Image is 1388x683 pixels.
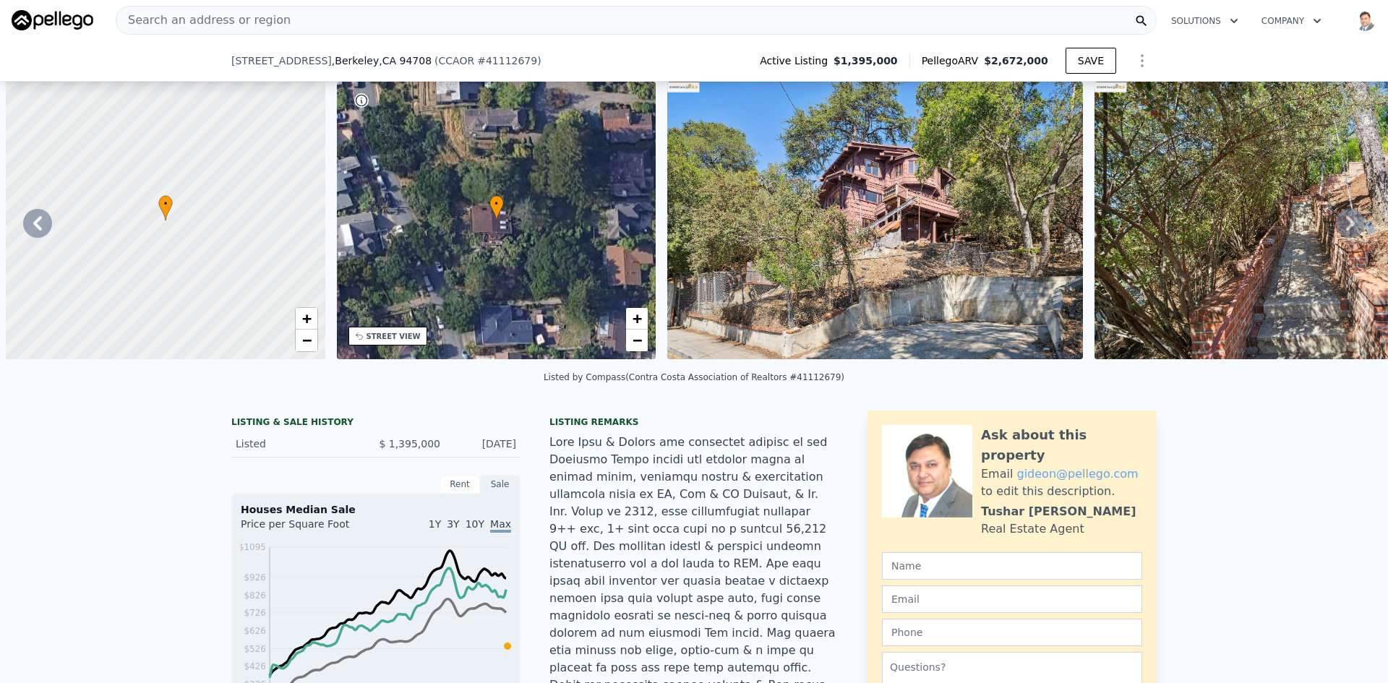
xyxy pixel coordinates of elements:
[367,331,421,342] div: STREET VIEW
[480,475,520,494] div: Sale
[439,55,475,66] span: CCAOR
[379,55,432,66] span: , CA 94708
[477,55,537,66] span: # 41112679
[244,572,266,583] tspan: $926
[116,12,291,29] span: Search an address or region
[236,437,364,451] div: Listed
[633,331,642,349] span: −
[1250,8,1333,34] button: Company
[241,517,376,540] div: Price per Square Foot
[231,53,332,68] span: [STREET_ADDRESS]
[231,416,520,431] div: LISTING & SALE HISTORY
[1128,46,1157,75] button: Show Options
[296,308,317,330] a: Zoom in
[244,590,266,601] tspan: $826
[434,53,541,68] div: ( )
[981,520,1084,538] div: Real Estate Agent
[332,53,432,68] span: , Berkeley
[544,372,844,382] div: Listed by Compass (Contra Costa Association of Realtors #41112679)
[1066,48,1116,74] button: SAVE
[301,309,311,327] span: +
[981,465,1142,500] div: Email to edit this description.
[244,661,266,671] tspan: $426
[760,53,834,68] span: Active Listing
[379,438,440,450] span: $ 1,395,000
[922,53,985,68] span: Pellego ARV
[158,197,173,210] span: •
[301,331,311,349] span: −
[440,475,480,494] div: Rent
[296,330,317,351] a: Zoom out
[466,518,484,530] span: 10Y
[834,53,898,68] span: $1,395,000
[490,518,511,533] span: Max
[549,416,839,428] div: Listing remarks
[489,195,504,220] div: •
[633,309,642,327] span: +
[667,82,1083,359] img: Sale: 169779155 Parcel: 34375167
[981,503,1136,520] div: Tushar [PERSON_NAME]
[241,502,511,517] div: Houses Median Sale
[239,542,266,552] tspan: $1095
[452,437,516,451] div: [DATE]
[429,518,441,530] span: 1Y
[158,195,173,220] div: •
[882,585,1142,613] input: Email
[244,626,266,636] tspan: $626
[984,55,1048,66] span: $2,672,000
[626,308,648,330] a: Zoom in
[882,552,1142,580] input: Name
[1160,8,1250,34] button: Solutions
[626,330,648,351] a: Zoom out
[244,608,266,618] tspan: $726
[12,10,93,30] img: Pellego
[981,425,1142,465] div: Ask about this property
[244,644,266,654] tspan: $526
[882,619,1142,646] input: Phone
[1353,9,1376,32] img: avatar
[489,197,504,210] span: •
[447,518,459,530] span: 3Y
[1016,467,1138,481] a: gideon@pellego.com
